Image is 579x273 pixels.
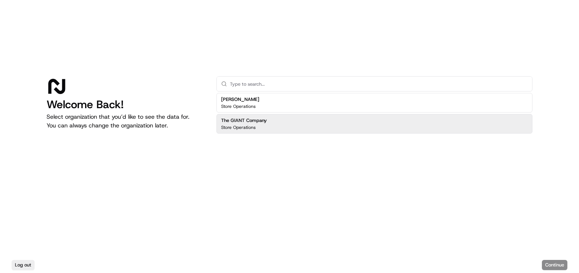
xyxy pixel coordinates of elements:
[216,91,532,135] div: Suggestions
[230,77,528,91] input: Type to search...
[221,117,267,124] h2: The GIANT Company
[47,98,205,111] h1: Welcome Back!
[221,103,256,109] p: Store Operations
[47,113,205,130] p: Select organization that you’d like to see the data for. You can always change the organization l...
[12,260,35,270] button: Log out
[221,125,256,130] p: Store Operations
[221,96,259,103] h2: [PERSON_NAME]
